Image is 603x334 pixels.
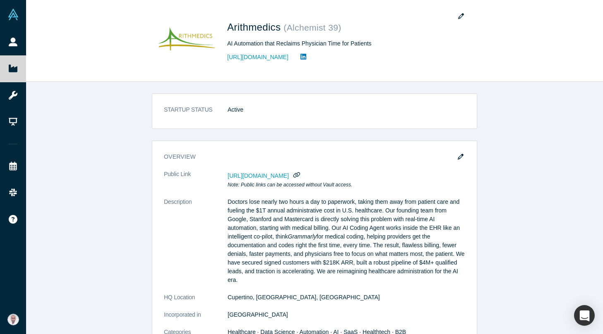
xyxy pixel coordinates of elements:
[283,23,341,32] small: ( Alchemist 39 )
[228,105,465,114] dd: Active
[164,198,228,293] dt: Description
[227,39,459,48] div: AI Automation that Reclaims Physician Time for Patients
[7,9,19,20] img: Alchemist Vault Logo
[228,182,352,188] em: Note: Public links can be accessed without Vault access.
[164,105,228,123] dt: STARTUP STATUS
[288,233,317,240] em: Grammarly
[228,293,465,302] dd: Cupertino, [GEOGRAPHIC_DATA], [GEOGRAPHIC_DATA]
[228,310,465,319] dd: [GEOGRAPHIC_DATA]
[164,310,228,328] dt: Incorporated in
[227,21,283,33] span: Arithmedics
[228,198,465,284] p: Doctors lose nearly two hours a day to paperwork, taking them away from patient care and fueling ...
[228,172,289,179] span: [URL][DOMAIN_NAME]
[164,153,454,161] h3: overview
[227,53,288,62] a: [URL][DOMAIN_NAME]
[158,12,216,70] img: Arithmedics's Logo
[164,170,191,179] span: Public Link
[7,314,19,325] img: Vetri Venthan Elango's Account
[164,293,228,310] dt: HQ Location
